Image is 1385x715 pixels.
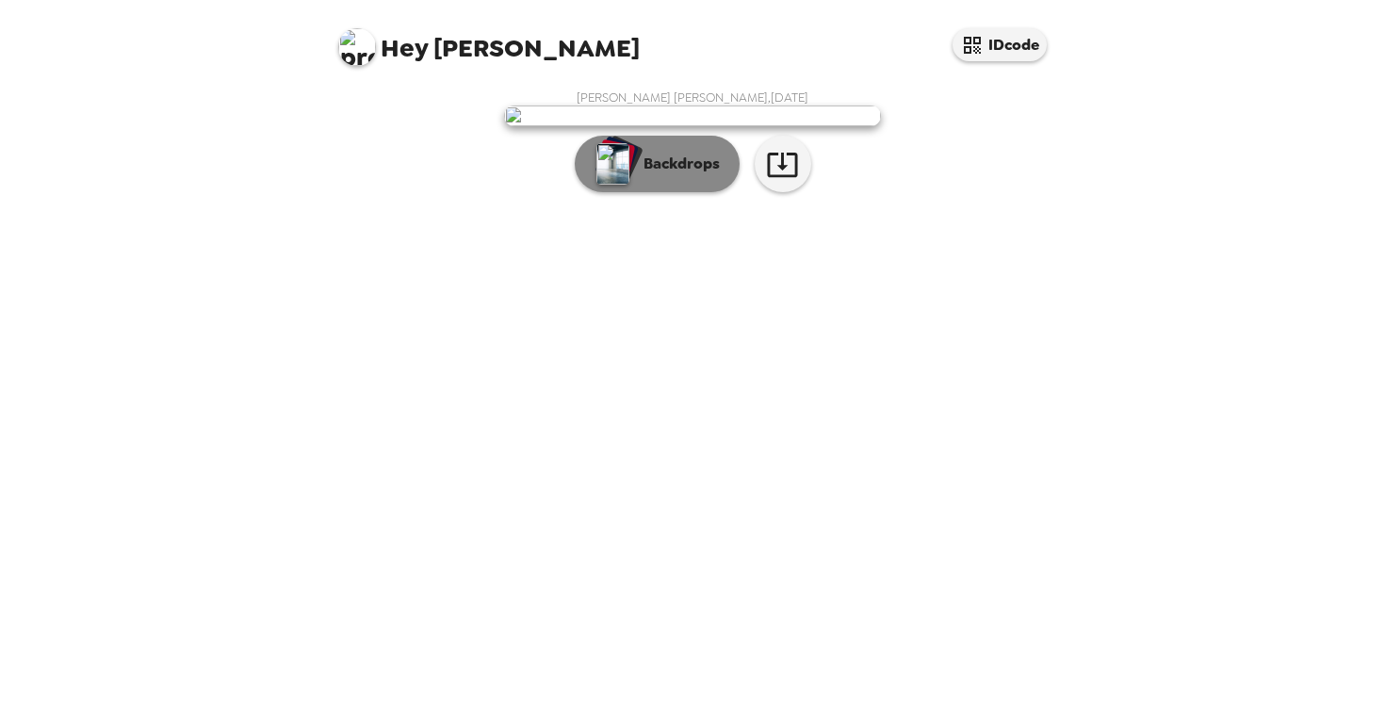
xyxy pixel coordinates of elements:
[634,153,720,175] p: Backdrops
[577,89,808,106] span: [PERSON_NAME] [PERSON_NAME] , [DATE]
[953,28,1047,61] button: IDcode
[504,106,881,126] img: user
[381,31,428,65] span: Hey
[575,136,740,192] button: Backdrops
[338,19,640,61] span: [PERSON_NAME]
[338,28,376,66] img: profile pic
